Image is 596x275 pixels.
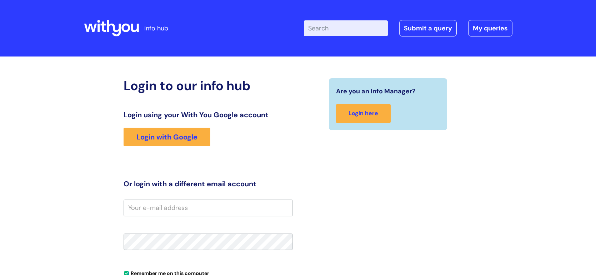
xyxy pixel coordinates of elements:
[124,200,293,216] input: Your e-mail address
[124,111,293,119] h3: Login using your With You Google account
[399,20,457,36] a: Submit a query
[336,85,416,97] span: Are you an Info Manager?
[124,128,210,146] a: Login with Google
[468,20,512,36] a: My queries
[304,20,388,36] input: Search
[336,104,391,123] a: Login here
[144,23,168,34] p: info hub
[124,180,293,188] h3: Or login with a different email account
[124,78,293,93] h2: Login to our info hub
